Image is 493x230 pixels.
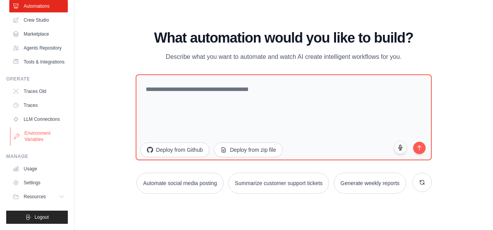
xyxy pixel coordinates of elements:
[9,177,68,189] a: Settings
[6,153,68,160] div: Manage
[9,113,68,125] a: LLM Connections
[9,42,68,54] a: Agents Repository
[334,173,406,194] button: Generate weekly reports
[454,193,493,230] iframe: Chat Widget
[140,142,210,157] button: Deploy from Github
[6,76,68,82] div: Operate
[9,99,68,112] a: Traces
[9,163,68,175] a: Usage
[214,142,283,157] button: Deploy from zip file
[228,173,329,194] button: Summarize customer support tickets
[153,52,414,62] p: Describe what you want to automate and watch AI create intelligent workflows for you.
[9,56,68,68] a: Tools & Integrations
[9,191,68,203] button: Resources
[10,127,69,146] a: Environment Variables
[9,85,68,98] a: Traces Old
[136,173,224,194] button: Automate social media posting
[24,194,46,200] span: Resources
[9,28,68,40] a: Marketplace
[34,214,49,220] span: Logout
[9,14,68,26] a: Crew Studio
[136,30,432,46] h1: What automation would you like to build?
[6,211,68,224] button: Logout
